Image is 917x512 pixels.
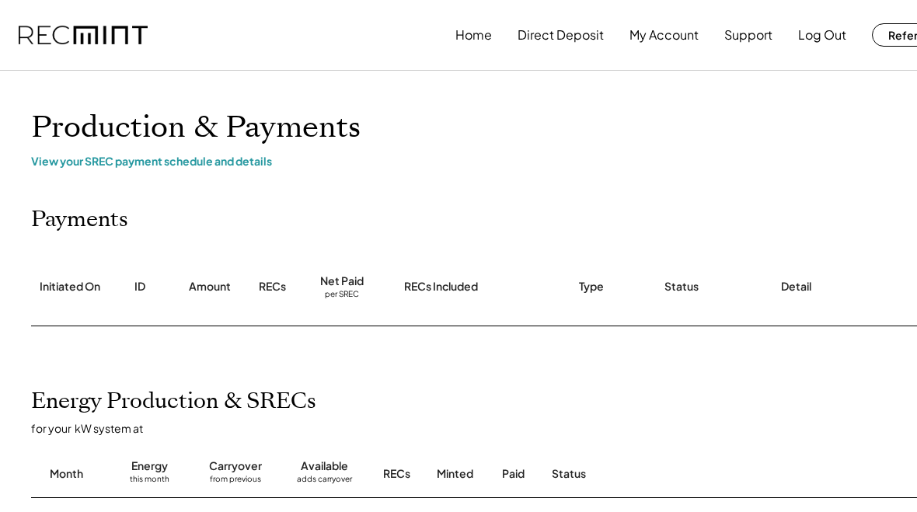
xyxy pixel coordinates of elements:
[50,466,83,482] div: Month
[320,273,364,289] div: Net Paid
[134,279,145,294] div: ID
[31,388,316,415] h2: Energy Production & SRECs
[19,26,148,45] img: recmint-logotype%403x.png
[781,279,811,294] div: Detail
[259,279,286,294] div: RECs
[664,279,699,294] div: Status
[40,279,100,294] div: Initiated On
[629,19,699,51] button: My Account
[383,466,410,482] div: RECs
[210,474,261,489] div: from previous
[518,19,604,51] button: Direct Deposit
[404,279,478,294] div: RECs Included
[502,466,525,482] div: Paid
[325,289,359,301] div: per SREC
[579,279,604,294] div: Type
[209,458,262,474] div: Carryover
[301,458,348,474] div: Available
[552,466,816,482] div: Status
[724,19,772,51] button: Support
[189,279,231,294] div: Amount
[130,474,169,489] div: this month
[31,207,128,233] h2: Payments
[455,19,492,51] button: Home
[798,19,846,51] button: Log Out
[297,474,352,489] div: adds carryover
[131,458,168,474] div: Energy
[437,466,473,482] div: Minted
